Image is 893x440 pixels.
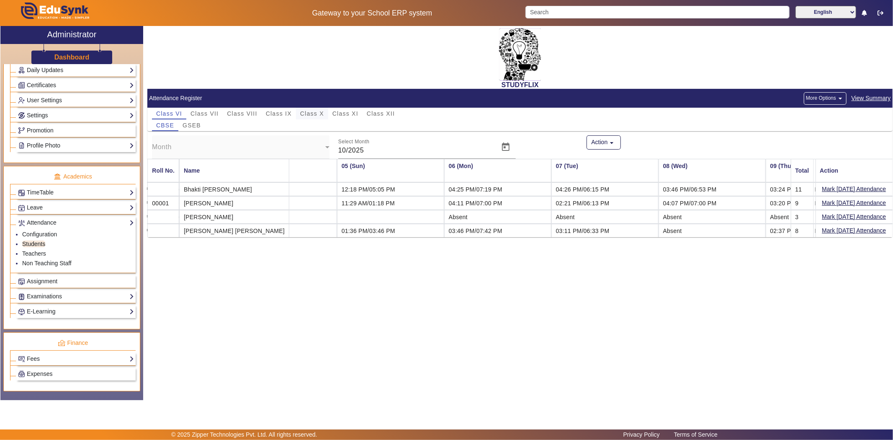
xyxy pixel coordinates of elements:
[659,159,766,182] th: 08 (Wed)
[156,122,174,128] span: CBSE
[18,371,25,377] img: Payroll.png
[619,429,664,440] a: Privacy Policy
[179,182,289,196] mat-cell: Bhakti [PERSON_NAME]
[27,278,57,285] span: Assignment
[22,260,72,267] a: Non Teaching Staff
[836,94,844,103] mat-icon: arrow_drop_down
[179,159,289,182] mat-header-cell: Name
[551,182,659,196] td: 04:26 PM/06:15 PM
[227,111,257,116] span: Class VIII
[496,137,516,157] button: Open calendar
[367,111,395,116] span: Class XII
[821,184,887,194] button: Mark [DATE] Attendance
[791,159,814,182] mat-header-cell: Total
[659,196,766,210] td: 04:07 PM/07:00 PM
[444,159,551,182] th: 06 (Mon)
[22,241,45,247] a: Students
[147,89,893,108] mat-card-header: Attendance Register
[22,231,57,238] a: Configuration
[183,122,201,128] span: GSEB
[147,81,893,89] h2: STUDYFLIX
[171,430,317,439] p: © 2025 Zipper Technologies Pvt. Ltd. All rights reserved.
[18,279,25,285] img: Assignments.png
[0,26,143,44] a: Administrator
[821,212,887,222] button: Mark [DATE] Attendance
[27,370,52,377] span: Expenses
[815,159,893,182] mat-header-cell: Action
[179,224,289,237] mat-cell: [PERSON_NAME] [PERSON_NAME]
[22,250,46,257] a: Teachers
[147,159,179,182] mat-header-cell: Roll No.
[10,339,136,347] p: Finance
[659,210,766,224] td: Absent
[444,210,551,224] td: Absent
[821,225,887,236] button: Mark [DATE] Attendance
[179,196,289,210] mat-cell: [PERSON_NAME]
[444,196,551,210] td: 04:11 PM/07:00 PM
[444,224,551,237] td: 03:46 PM/07:42 PM
[551,159,659,182] th: 07 (Tue)
[18,277,134,286] a: Assignment
[821,198,887,208] button: Mark [DATE] Attendance
[27,127,54,134] span: Promotion
[551,210,659,224] td: Absent
[804,92,847,105] button: More Options
[179,210,289,224] mat-cell: [PERSON_NAME]
[766,196,873,210] td: 03:20 PM/07:18 PM
[18,127,25,134] img: Branchoperations.png
[54,173,61,181] img: academic.png
[10,172,136,181] p: Academics
[766,182,873,196] td: 03:24 PM/05:46 PM
[18,369,134,379] a: Expenses
[337,182,444,196] td: 12:18 PM/05:05 PM
[659,182,766,196] td: 03:46 PM/06:53 PM
[332,111,358,116] span: Class XI
[337,224,444,237] td: 01:36 PM/03:46 PM
[266,111,292,116] span: Class IX
[337,196,444,210] td: 11:29 AM/01:18 PM
[791,196,814,210] mat-cell: 9
[54,53,90,61] h3: Dashboard
[18,126,134,135] a: Promotion
[190,111,219,116] span: Class VII
[791,224,814,237] mat-cell: 8
[587,135,621,150] button: Action
[147,196,179,210] mat-cell: 00001
[525,6,790,18] input: Search
[58,339,65,347] img: finance.png
[54,53,90,62] a: Dashboard
[766,210,873,224] td: Absent
[791,210,814,224] mat-cell: 3
[337,159,444,182] th: 05 (Sun)
[791,182,814,196] mat-cell: 11
[670,429,722,440] a: Terms of Service
[338,139,370,145] mat-label: Select Month
[766,224,873,237] td: 02:37 PM/06:12 PM
[766,159,873,182] th: 09 (Thu)
[851,93,891,103] span: View Summary
[551,196,659,210] td: 02:21 PM/06:13 PM
[659,224,766,237] td: Absent
[607,139,616,147] mat-icon: arrow_drop_down
[228,9,516,18] h5: Gateway to your School ERP system
[300,111,324,116] span: Class X
[47,29,97,39] h2: Administrator
[499,28,541,81] img: 2da83ddf-6089-4dce-a9e2-416746467bdd
[551,224,659,237] td: 03:11 PM/06:33 PM
[156,111,182,116] span: Class VI
[444,182,551,196] td: 04:25 PM/07:19 PM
